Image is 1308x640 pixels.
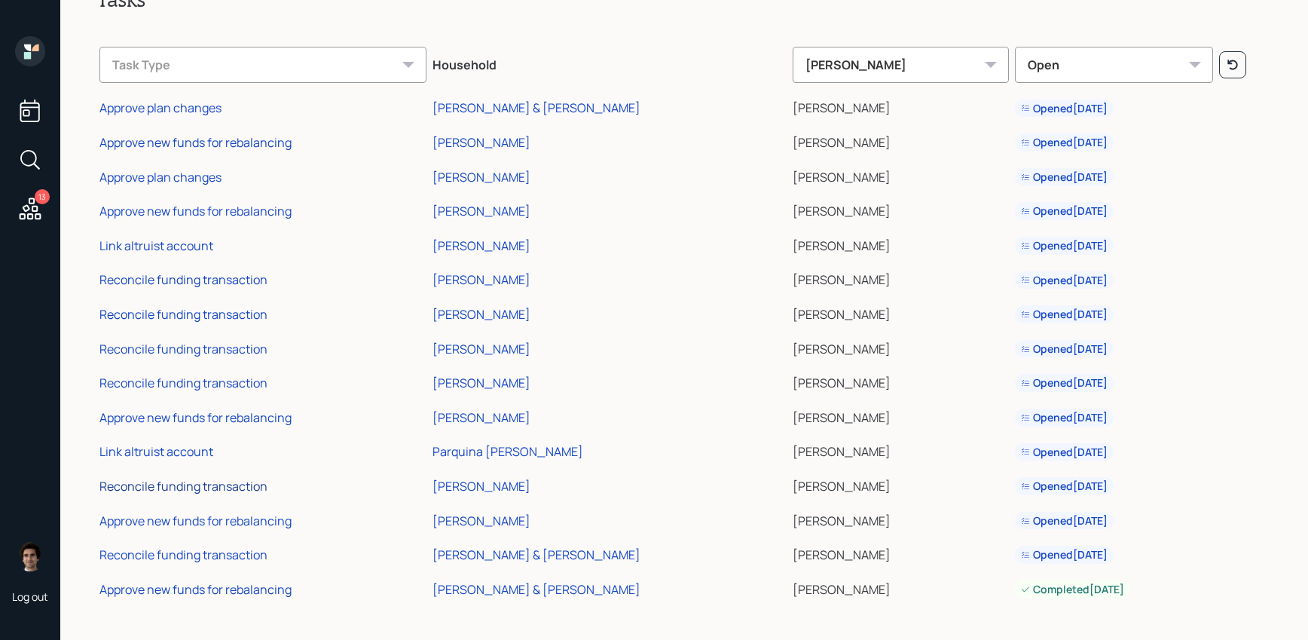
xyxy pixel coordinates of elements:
[793,47,1010,83] div: [PERSON_NAME]
[99,547,267,563] div: Reconcile funding transaction
[432,134,530,151] div: [PERSON_NAME]
[432,547,640,563] div: [PERSON_NAME] & [PERSON_NAME]
[432,375,530,391] div: [PERSON_NAME]
[432,513,530,529] div: [PERSON_NAME]
[1021,307,1108,322] div: Opened [DATE]
[790,261,1013,296] td: [PERSON_NAME]
[99,513,292,529] div: Approve new funds for rebalancing
[1021,547,1108,562] div: Opened [DATE]
[1021,582,1124,597] div: Completed [DATE]
[99,237,213,254] div: Link altruist account
[99,134,292,151] div: Approve new funds for rebalancing
[1021,479,1108,494] div: Opened [DATE]
[99,47,426,83] div: Task Type
[1021,341,1108,357] div: Opened [DATE]
[35,189,50,204] div: 13
[99,443,213,460] div: Link altruist account
[432,203,530,219] div: [PERSON_NAME]
[790,158,1013,192] td: [PERSON_NAME]
[99,409,292,426] div: Approve new funds for rebalancing
[99,375,267,391] div: Reconcile funding transaction
[790,363,1013,398] td: [PERSON_NAME]
[790,191,1013,226] td: [PERSON_NAME]
[790,398,1013,433] td: [PERSON_NAME]
[1021,135,1108,150] div: Opened [DATE]
[1021,101,1108,116] div: Opened [DATE]
[790,89,1013,124] td: [PERSON_NAME]
[432,341,530,357] div: [PERSON_NAME]
[12,589,48,604] div: Log out
[790,329,1013,364] td: [PERSON_NAME]
[1021,170,1108,185] div: Opened [DATE]
[790,433,1013,467] td: [PERSON_NAME]
[99,203,292,219] div: Approve new funds for rebalancing
[1021,238,1108,253] div: Opened [DATE]
[1021,375,1108,390] div: Opened [DATE]
[99,100,222,116] div: Approve plan changes
[790,467,1013,501] td: [PERSON_NAME]
[432,100,640,116] div: [PERSON_NAME] & [PERSON_NAME]
[790,226,1013,261] td: [PERSON_NAME]
[1021,204,1108,219] div: Opened [DATE]
[432,443,583,460] div: Parquina [PERSON_NAME]
[432,306,530,323] div: [PERSON_NAME]
[790,501,1013,536] td: [PERSON_NAME]
[99,341,267,357] div: Reconcile funding transaction
[1015,47,1213,83] div: Open
[432,237,530,254] div: [PERSON_NAME]
[429,36,789,89] th: Household
[790,570,1013,605] td: [PERSON_NAME]
[432,409,530,426] div: [PERSON_NAME]
[1021,273,1108,288] div: Opened [DATE]
[432,271,530,288] div: [PERSON_NAME]
[432,581,640,598] div: [PERSON_NAME] & [PERSON_NAME]
[432,169,530,185] div: [PERSON_NAME]
[1021,513,1108,528] div: Opened [DATE]
[1021,445,1108,460] div: Opened [DATE]
[790,123,1013,158] td: [PERSON_NAME]
[1021,410,1108,425] div: Opened [DATE]
[790,535,1013,570] td: [PERSON_NAME]
[15,541,45,571] img: harrison-schaefer-headshot-2.png
[99,271,267,288] div: Reconcile funding transaction
[432,478,530,495] div: [PERSON_NAME]
[790,295,1013,329] td: [PERSON_NAME]
[99,169,222,185] div: Approve plan changes
[99,306,267,323] div: Reconcile funding transaction
[99,478,267,495] div: Reconcile funding transaction
[99,581,292,598] div: Approve new funds for rebalancing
